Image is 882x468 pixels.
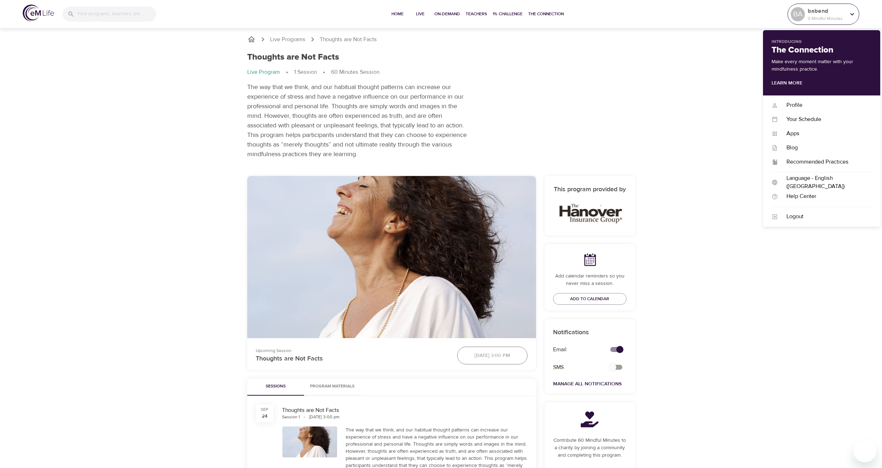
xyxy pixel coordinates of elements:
div: Session 1 [282,414,300,420]
div: SMS [549,359,602,376]
p: 0 Mindful Minutes [808,15,845,22]
p: Thoughts are Not Facts [320,35,377,44]
div: Logout [778,213,872,221]
p: 1 Session [294,68,317,76]
div: Language - English ([GEOGRAPHIC_DATA]) [778,174,872,191]
div: Blog [778,144,872,152]
div: [DATE] 3:00 pm [309,414,340,420]
p: babend [808,7,845,15]
div: Email [549,341,602,358]
div: Recommended Practices [778,158,872,166]
span: Live [412,10,429,18]
p: Upcoming Session [256,347,449,354]
p: Make every moment matter with your mindfulness practice. [772,58,872,73]
p: Thoughts are Not Facts [256,354,449,363]
span: Sessions [251,383,300,390]
button: Add to Calendar [553,293,627,305]
h2: The Connection [772,45,872,55]
h6: This program provided by [553,185,627,195]
p: Notifications [553,327,627,337]
span: Teachers [466,10,487,18]
p: Add calendar reminders so you never miss a session. [553,272,627,287]
div: 24 [262,413,267,420]
div: Sep [261,407,269,413]
a: Live Programs [270,35,305,44]
span: On-Demand [434,10,460,18]
p: Live Program [247,68,280,76]
nav: breadcrumb [247,68,470,77]
img: HIG_wordmrk_k.jpg [553,200,627,225]
span: Program Materials [308,383,357,390]
div: Help Center [778,192,872,200]
div: Thoughts are Not Facts [282,406,527,414]
iframe: Button to launch messaging window [854,440,876,462]
a: Manage All Notifications [553,381,622,387]
a: Learn More [772,80,802,86]
h1: Thoughts are Not Facts [247,52,339,62]
nav: breadcrumb [247,35,635,44]
span: The Connection [528,10,564,18]
div: Profile [778,101,872,109]
div: BA [791,7,805,21]
img: logo [23,5,54,21]
input: Find programs, teachers, etc... [77,6,156,22]
span: Home [389,10,406,18]
div: Apps [778,130,872,138]
span: Add to Calendar [570,295,609,303]
span: 1% Challenge [493,10,523,18]
div: Your Schedule [778,115,872,123]
p: 60 Minutes Session [331,68,379,76]
p: Contribute 60 Mindful Minutes to a charity by joining a community and completing this program. [553,437,627,459]
p: Introducing [772,39,872,45]
p: The way that we think, and our habitual thought patterns can increase our experience of stress an... [247,82,470,159]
